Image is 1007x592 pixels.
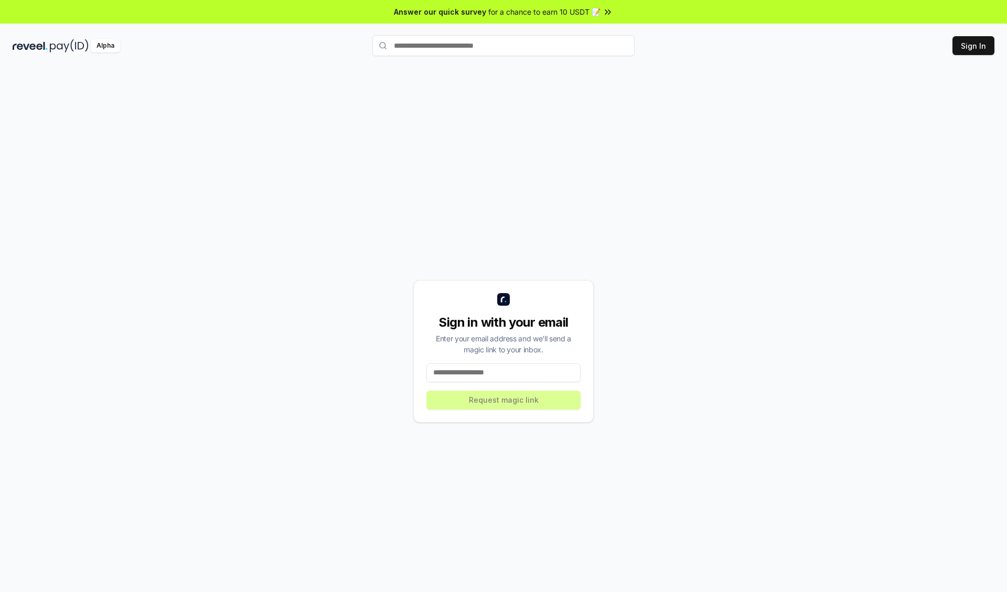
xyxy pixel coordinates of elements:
span: Answer our quick survey [394,6,486,17]
div: Alpha [91,39,120,52]
div: Enter your email address and we’ll send a magic link to your inbox. [426,333,581,355]
img: reveel_dark [13,39,48,52]
img: logo_small [497,293,510,306]
button: Sign In [952,36,994,55]
span: for a chance to earn 10 USDT 📝 [488,6,601,17]
img: pay_id [50,39,89,52]
div: Sign in with your email [426,314,581,331]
